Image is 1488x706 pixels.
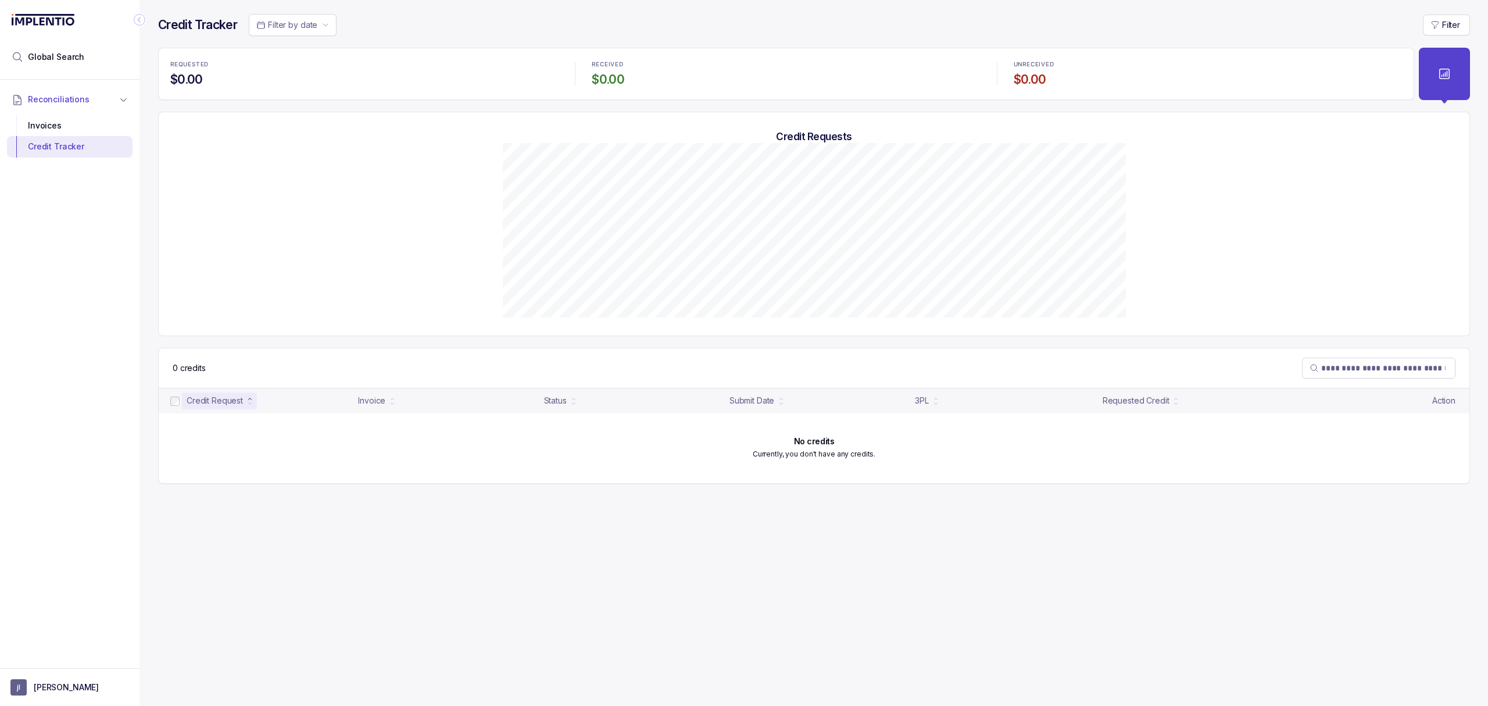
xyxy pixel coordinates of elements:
div: Collapse Icon [133,13,146,27]
div: Credit Request [187,395,243,407]
div: Remaining page entries [173,362,206,374]
span: Global Search [28,51,84,63]
li: Statistic RECEIVED [585,53,987,95]
input: checkbox-checkbox-all [170,397,180,406]
div: Status [544,395,567,407]
p: Currently, you don't have any credits. [753,448,875,460]
nav: Table Control [159,348,1469,388]
li: Statistic UNRECEIVED [1007,53,1409,95]
span: User initials [10,679,27,696]
button: User initials[PERSON_NAME] [10,679,129,696]
div: 3PL [915,395,929,407]
li: Statistic REQUESTED [163,53,566,95]
p: [PERSON_NAME] [34,682,99,693]
div: Requested Credit [1103,395,1169,407]
h4: Credit Tracker [158,17,237,33]
span: Reconciliations [28,94,90,105]
div: Submit Date [729,395,774,407]
p: REQUESTED [170,61,209,68]
p: 0 credits [173,362,206,374]
p: Filter [1442,19,1460,31]
h6: No credits [794,437,835,446]
span: Filter by date [268,20,317,30]
h4: $0.00 [1014,72,1402,88]
h4: $0.00 [592,72,980,88]
div: Reconciliations [7,113,133,160]
p: UNRECEIVED [1014,61,1054,68]
search: Table Search Bar [1302,358,1455,379]
search: Date Range Picker [256,19,317,31]
button: Filter [1423,15,1470,35]
div: Invoice [358,395,385,407]
p: Action [1432,395,1455,407]
h5: Credit Requests [177,130,1451,143]
div: Invoices [16,115,123,136]
ul: Statistic Highlights [158,48,1414,100]
button: Date Range Picker [249,14,337,36]
h4: $0.00 [170,72,559,88]
div: Credit Tracker [16,136,123,157]
button: Reconciliations [7,87,133,112]
p: RECEIVED [592,61,623,68]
